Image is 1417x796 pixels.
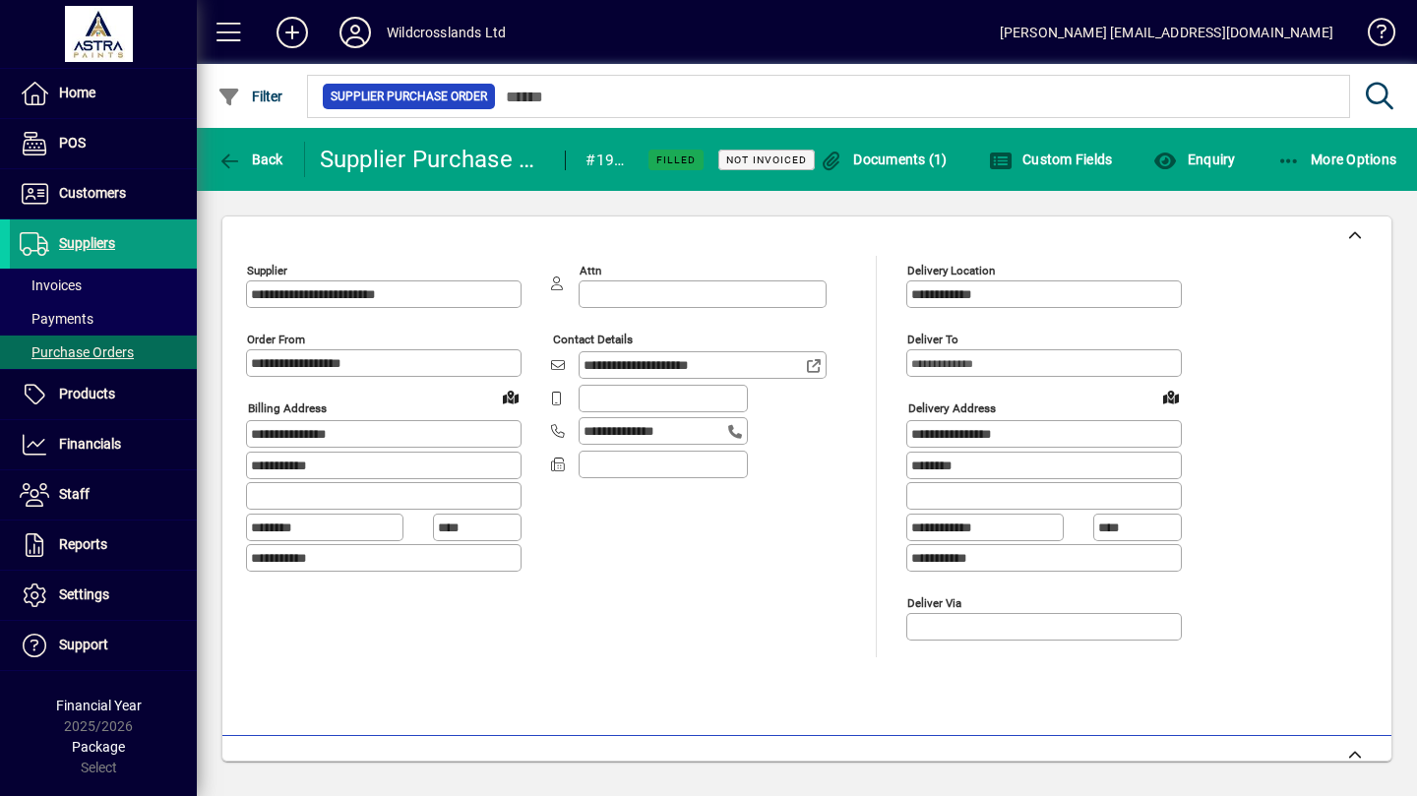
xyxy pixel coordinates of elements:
span: Purchase Orders [20,344,134,360]
span: More Options [1277,152,1397,167]
span: Reports [59,536,107,552]
a: Customers [10,169,197,218]
button: Enquiry [1148,142,1240,177]
span: Package [72,739,125,755]
span: Back [217,152,283,167]
a: Staff [10,470,197,520]
a: Support [10,621,197,670]
a: Reports [10,520,197,570]
span: POS [59,135,86,151]
a: Invoices [10,269,197,302]
span: Products [59,386,115,401]
span: Settings [59,586,109,602]
button: Back [213,142,288,177]
span: Home [59,85,95,100]
div: Wildcrosslands Ltd [387,17,506,48]
mat-label: Attn [580,264,601,277]
span: Financials [59,436,121,452]
a: View on map [495,381,526,412]
span: Staff [59,486,90,502]
span: Payments [20,311,93,327]
button: Filter [213,79,288,114]
mat-label: Supplier [247,264,287,277]
a: View on map [1155,381,1187,412]
span: Suppliers [59,235,115,251]
span: Invoices [20,277,82,293]
span: Support [59,637,108,652]
span: Custom Fields [989,152,1113,167]
button: More Options [1272,142,1402,177]
button: Documents (1) [815,142,953,177]
a: Purchase Orders [10,336,197,369]
span: Filled [656,153,696,166]
a: Settings [10,571,197,620]
a: Home [10,69,197,118]
a: Payments [10,302,197,336]
a: Financials [10,420,197,469]
a: POS [10,119,197,168]
mat-label: Deliver To [907,333,958,346]
span: Documents (1) [820,152,948,167]
a: Knowledge Base [1353,4,1392,68]
button: Profile [324,15,387,50]
a: Products [10,370,197,419]
div: [PERSON_NAME] [EMAIL_ADDRESS][DOMAIN_NAME] [1000,17,1333,48]
button: Custom Fields [984,142,1118,177]
span: Enquiry [1153,152,1235,167]
mat-label: Delivery Location [907,264,995,277]
button: Add [261,15,324,50]
span: Financial Year [56,698,142,713]
span: Customers [59,185,126,201]
div: #1909 [585,145,624,176]
app-page-header-button: Back [197,142,305,177]
mat-label: Deliver via [907,595,961,609]
div: Supplier Purchase Order [320,144,546,175]
span: Supplier Purchase Order [331,87,487,106]
span: Not Invoiced [726,153,807,166]
span: Filter [217,89,283,104]
mat-label: Order from [247,333,305,346]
